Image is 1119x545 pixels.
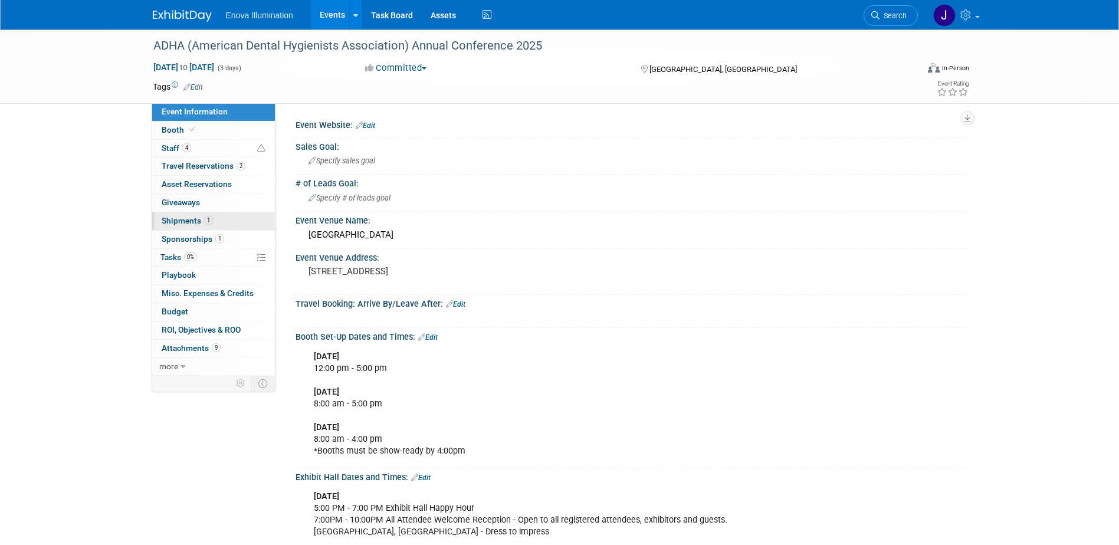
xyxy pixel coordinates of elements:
[880,11,907,20] span: Search
[152,212,275,230] a: Shipments1
[160,252,197,262] span: Tasks
[162,307,188,316] span: Budget
[296,295,967,310] div: Travel Booking: Arrive By/Leave After:
[152,176,275,193] a: Asset Reservations
[237,162,245,170] span: 2
[182,143,191,152] span: 4
[152,157,275,175] a: Travel Reservations2
[152,321,275,339] a: ROI, Objectives & ROO
[152,122,275,139] a: Booth
[296,468,967,484] div: Exhibit Hall Dates and Times:
[941,64,969,73] div: In-Person
[152,231,275,248] a: Sponsorships1
[314,387,339,397] b: [DATE]
[153,10,212,22] img: ExhibitDay
[928,63,940,73] img: Format-Inperson.png
[162,107,228,116] span: Event Information
[296,212,967,226] div: Event Venue Name:
[162,179,232,189] span: Asset Reservations
[162,343,221,353] span: Attachments
[296,138,967,153] div: Sales Goal:
[418,333,438,342] a: Edit
[162,234,224,244] span: Sponsorships
[162,216,213,225] span: Shipments
[152,194,275,212] a: Giveaways
[296,249,967,264] div: Event Venue Address:
[309,266,562,277] pre: [STREET_ADDRESS]
[216,64,241,72] span: (3 days)
[251,376,275,391] td: Toggle Event Tabs
[183,83,203,91] a: Edit
[314,422,339,432] b: [DATE]
[162,161,245,170] span: Travel Reservations
[152,303,275,321] a: Budget
[864,5,918,26] a: Search
[162,288,254,298] span: Misc. Expenses & Credits
[231,376,251,391] td: Personalize Event Tab Strip
[162,270,196,280] span: Playbook
[149,35,900,57] div: ADHA (American Dental Hygienists Association) Annual Conference 2025
[356,122,375,130] a: Edit
[204,216,213,225] span: 1
[152,358,275,376] a: more
[257,143,265,154] span: Potential Scheduling Conflict -- at least one attendee is tagged in another overlapping event.
[446,300,465,308] a: Edit
[153,62,215,73] span: [DATE] [DATE]
[304,226,958,244] div: [GEOGRAPHIC_DATA]
[162,125,198,134] span: Booth
[361,62,431,74] button: Committed
[314,352,339,362] b: [DATE]
[848,61,970,79] div: Event Format
[152,267,275,284] a: Playbook
[649,65,797,74] span: [GEOGRAPHIC_DATA], [GEOGRAPHIC_DATA]
[152,285,275,303] a: Misc. Expenses & Credits
[314,491,339,501] b: [DATE]
[159,362,178,371] span: more
[937,81,969,87] div: Event Rating
[215,234,224,243] span: 1
[152,103,275,121] a: Event Information
[296,116,967,132] div: Event Website:
[162,143,191,153] span: Staff
[153,81,203,93] td: Tags
[309,156,375,165] span: Specify sales goal
[162,198,200,207] span: Giveaways
[933,4,956,27] img: Janelle Tlusty
[189,126,195,133] i: Booth reservation complete
[212,343,221,352] span: 9
[411,474,431,482] a: Edit
[178,63,189,72] span: to
[184,252,197,261] span: 0%
[152,140,275,157] a: Staff4
[296,328,967,343] div: Booth Set-Up Dates and Times:
[226,11,293,20] span: Enova Illumination
[309,193,390,202] span: Specify # of leads goal
[296,175,967,189] div: # of Leads Goal:
[152,249,275,267] a: Tasks0%
[306,345,837,464] div: 12:00 pm - 5:00 pm 8:00 am - 5:00 pm 8:00 am - 4:00 pm *Booths must be show-ready by 4:00pm
[162,325,241,334] span: ROI, Objectives & ROO
[152,340,275,357] a: Attachments9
